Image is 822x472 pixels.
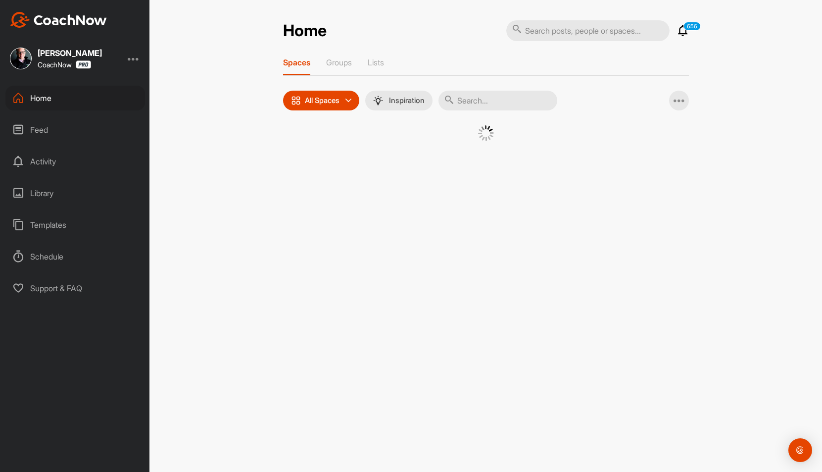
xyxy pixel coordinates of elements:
p: Groups [326,57,352,67]
div: Feed [5,117,145,142]
div: Open Intercom Messenger [788,438,812,462]
div: Templates [5,212,145,237]
div: Support & FAQ [5,276,145,301]
div: Activity [5,149,145,174]
img: square_d7b6dd5b2d8b6df5777e39d7bdd614c0.jpg [10,48,32,69]
div: CoachNow [38,60,91,69]
img: G6gVgL6ErOh57ABN0eRmCEwV0I4iEi4d8EwaPGI0tHgoAbU4EAHFLEQAh+QQFCgALACwIAA4AGAASAAAEbHDJSesaOCdk+8xg... [478,125,494,141]
div: [PERSON_NAME] [38,49,102,57]
h2: Home [283,21,327,41]
div: Home [5,86,145,110]
img: menuIcon [373,96,383,105]
div: Library [5,181,145,206]
img: CoachNow [10,12,107,28]
input: Search... [438,91,557,110]
input: Search posts, people or spaces... [506,20,670,41]
img: icon [291,96,301,105]
p: Inspiration [389,97,425,105]
p: All Spaces [305,97,339,105]
p: 656 [683,22,701,31]
p: Lists [368,57,384,67]
p: Spaces [283,57,310,67]
div: Schedule [5,244,145,269]
img: CoachNow Pro [76,60,91,69]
